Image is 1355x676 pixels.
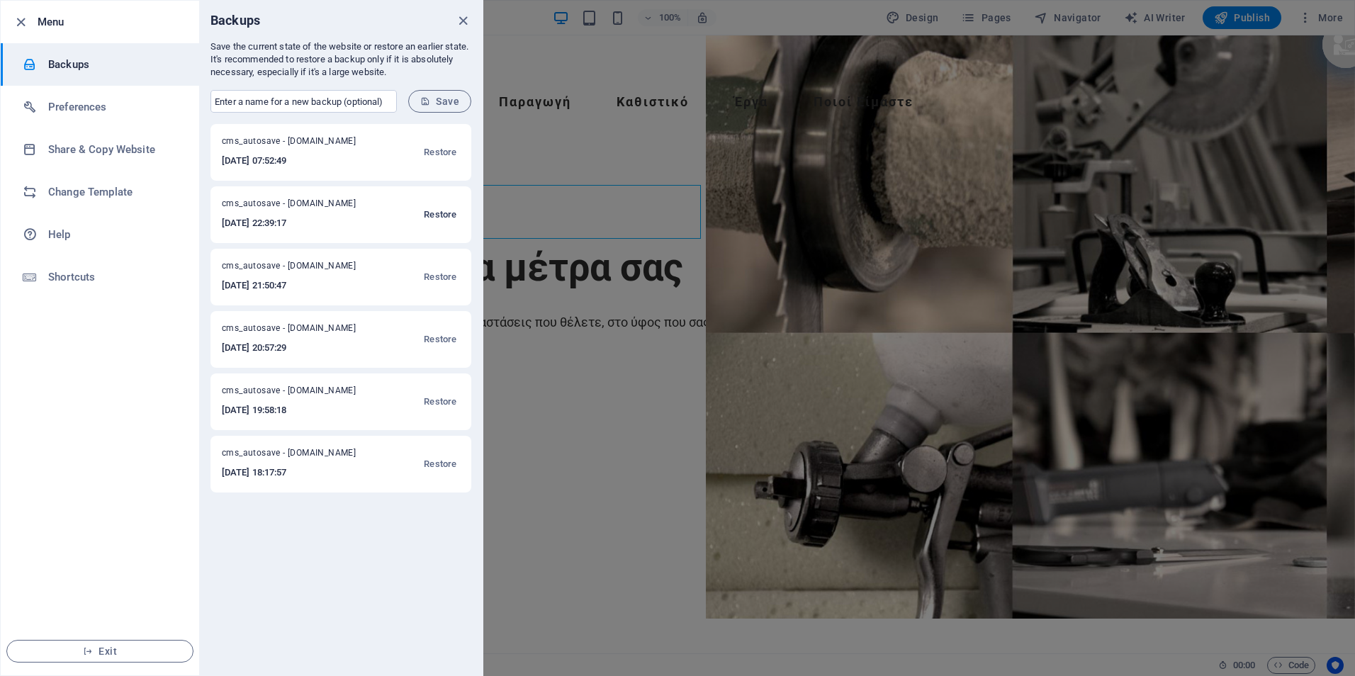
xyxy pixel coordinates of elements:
[1,213,199,256] a: Help
[420,447,460,481] button: Restore
[420,198,460,232] button: Restore
[48,269,179,286] h6: Shortcuts
[424,456,456,473] span: Restore
[222,464,374,481] h6: [DATE] 18:17:57
[222,339,374,356] h6: [DATE] 20:57:29
[420,135,460,169] button: Restore
[420,385,460,419] button: Restore
[222,385,374,402] span: cms_autosave - [DOMAIN_NAME]
[48,98,179,116] h6: Preferences
[420,260,460,294] button: Restore
[210,12,260,29] h6: Backups
[424,206,456,223] span: Restore
[48,56,179,73] h6: Backups
[222,402,374,419] h6: [DATE] 19:58:18
[222,277,374,294] h6: [DATE] 21:50:47
[424,331,456,348] span: Restore
[6,640,193,663] button: Exit
[210,90,397,113] input: Enter a name for a new backup (optional)
[420,322,460,356] button: Restore
[424,393,456,410] span: Restore
[454,12,471,29] button: close
[222,215,374,232] h6: [DATE] 22:39:17
[222,260,374,277] span: cms_autosave - [DOMAIN_NAME]
[18,646,181,657] span: Exit
[38,13,188,30] h6: Menu
[222,198,374,215] span: cms_autosave - [DOMAIN_NAME]
[222,152,374,169] h6: [DATE] 07:52:49
[222,447,374,464] span: cms_autosave - [DOMAIN_NAME]
[424,269,456,286] span: Restore
[48,226,179,243] h6: Help
[48,141,179,158] h6: Share & Copy Website
[424,144,456,161] span: Restore
[210,40,471,79] p: Save the current state of the website or restore an earlier state. It's recommended to restore a ...
[408,90,471,113] button: Save
[222,322,374,339] span: cms_autosave - [DOMAIN_NAME]
[420,96,459,107] span: Save
[222,135,374,152] span: cms_autosave - [DOMAIN_NAME]
[48,184,179,201] h6: Change Template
